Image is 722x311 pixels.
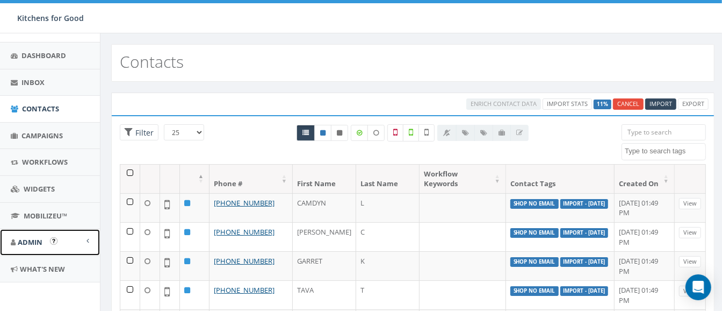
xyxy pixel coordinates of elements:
[645,98,676,110] a: Import
[615,222,675,251] td: [DATE] 01:49 PM
[20,264,65,274] span: What's New
[510,286,559,296] label: Shop No Email
[293,280,356,309] td: TAVA
[297,125,315,141] a: All contacts
[418,124,435,142] label: Not Validated
[403,124,419,142] label: Validated
[649,100,672,108] span: Import
[22,157,68,167] span: Workflows
[120,124,158,141] span: Advance Filter
[21,77,45,87] span: Inbox
[293,193,356,222] td: CAMDYN
[351,125,368,141] label: Data Enriched
[24,211,67,221] span: MobilizeU™
[506,165,615,193] th: Contact Tags
[625,146,705,156] textarea: Search
[331,125,348,141] a: Opted Out
[510,199,559,209] label: Shop No Email
[356,193,420,222] td: L
[560,286,609,296] label: Import - [DATE]
[615,251,675,280] td: [DATE] 01:49 PM
[367,125,385,141] label: Data not Enriched
[510,257,559,267] label: Shop No Email
[560,257,609,267] label: Import - [DATE]
[685,274,711,300] div: Open Intercom Messenger
[679,227,701,238] a: View
[613,98,644,110] a: Cancel
[293,251,356,280] td: GARRET
[133,128,154,138] span: Filter
[314,125,331,141] a: Active
[543,98,592,110] a: Import Stats
[679,286,701,297] a: View
[510,228,559,238] label: Shop No Email
[214,198,275,208] a: [PHONE_NUMBER]
[678,98,709,110] a: Export
[293,165,356,193] th: First Name
[420,165,506,193] th: Workflow Keywords: activate to sort column ascending
[21,51,66,60] span: Dashboard
[615,280,675,309] td: [DATE] 01:49 PM
[356,280,420,309] td: T
[214,256,275,266] a: [PHONE_NUMBER]
[214,227,275,237] a: [PHONE_NUMBER]
[320,130,326,136] i: This phone number is subscribed and will receive texts.
[594,100,611,109] label: 11%
[210,165,293,193] th: Phone #: activate to sort column ascending
[120,53,184,70] h2: Contacts
[615,165,675,193] th: Created On: activate to sort column ascending
[622,124,706,140] input: Type to search
[679,198,701,209] a: View
[50,237,57,245] button: Open In-App Guide
[560,228,609,238] label: Import - [DATE]
[337,130,342,136] i: This phone number is unsubscribed and has opted-out of all texts.
[387,124,403,142] label: Not a Mobile
[679,256,701,267] a: View
[18,237,42,247] span: Admin
[560,199,609,209] label: Import - [DATE]
[17,13,84,23] span: Kitchens for Good
[24,184,55,194] span: Widgets
[293,222,356,251] td: [PERSON_NAME]
[22,104,59,114] span: Contacts
[21,131,63,140] span: Campaigns
[356,165,420,193] th: Last Name
[356,251,420,280] td: K
[649,100,672,108] span: CSV files only
[214,285,275,295] a: [PHONE_NUMBER]
[356,222,420,251] td: C
[615,193,675,222] td: [DATE] 01:49 PM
